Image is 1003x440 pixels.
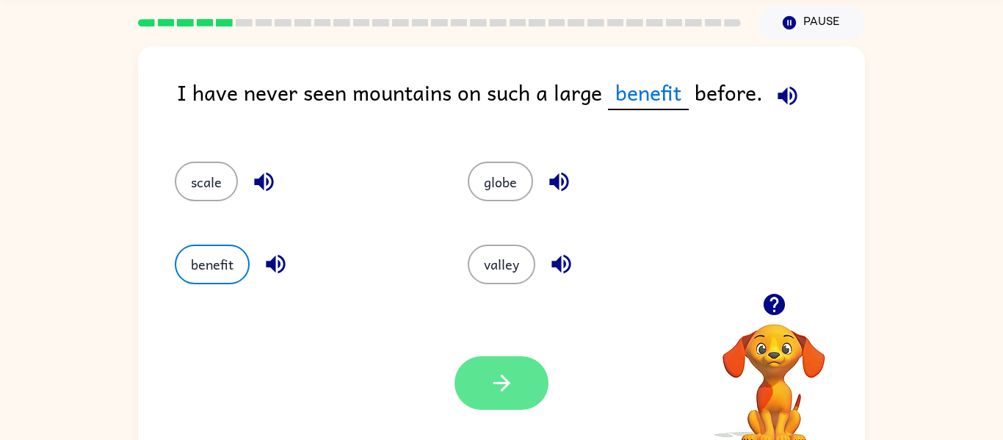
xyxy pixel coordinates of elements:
[175,162,238,201] button: scale
[175,245,250,284] button: benefit
[608,76,689,110] span: benefit
[177,76,865,132] div: I have never seen mountains on such a large before.
[468,162,533,201] button: globe
[468,245,535,284] button: valley
[758,6,865,40] button: Pause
